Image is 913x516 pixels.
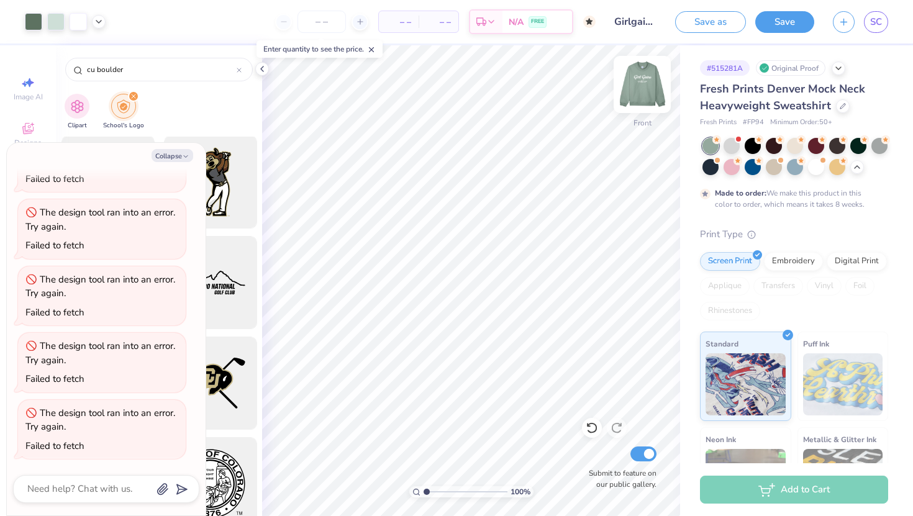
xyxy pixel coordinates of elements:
[25,340,175,366] div: The design tool ran into an error. Try again.
[634,117,652,129] div: Front
[617,60,667,109] img: Front
[700,117,737,128] span: Fresh Prints
[68,121,87,130] span: Clipart
[706,337,738,350] span: Standard
[743,117,764,128] span: # FP94
[25,239,84,251] div: Failed to fetch
[152,149,193,162] button: Collapse
[117,99,130,114] img: School's Logo Image
[511,486,530,497] span: 100 %
[706,433,736,446] span: Neon Ink
[582,468,656,490] label: Submit to feature on our public gallery.
[25,206,175,233] div: The design tool ran into an error. Try again.
[827,252,887,271] div: Digital Print
[103,94,144,130] div: filter for School's Logo
[257,40,383,58] div: Enter quantity to see the price.
[14,138,42,148] span: Designs
[25,373,84,385] div: Failed to fetch
[86,63,237,76] input: Try "WashU"
[386,16,411,29] span: – –
[715,188,868,210] div: We make this product in this color to order, which means it takes 8 weeks.
[14,92,43,102] span: Image AI
[864,11,888,33] a: SC
[605,9,666,34] input: Untitled Design
[25,173,84,185] div: Failed to fetch
[807,277,842,296] div: Vinyl
[803,353,883,415] img: Puff Ink
[25,440,84,452] div: Failed to fetch
[25,273,175,300] div: The design tool ran into an error. Try again.
[700,81,865,113] span: Fresh Prints Denver Mock Neck Heavyweight Sweatshirt
[103,94,144,130] button: filter button
[803,433,876,446] span: Metallic & Glitter Ink
[426,16,451,29] span: – –
[298,11,346,33] input: – –
[65,94,89,130] button: filter button
[65,94,89,130] div: filter for Clipart
[764,252,823,271] div: Embroidery
[803,337,829,350] span: Puff Ink
[25,407,175,433] div: The design tool ran into an error. Try again.
[103,121,144,130] span: School's Logo
[706,353,786,415] img: Standard
[870,15,882,29] span: SC
[715,188,766,198] strong: Made to order:
[531,17,544,26] span: FREE
[700,227,888,242] div: Print Type
[700,277,750,296] div: Applique
[700,302,760,320] div: Rhinestones
[756,60,825,76] div: Original Proof
[706,449,786,511] img: Neon Ink
[700,60,750,76] div: # 515281A
[509,16,524,29] span: N/A
[755,11,814,33] button: Save
[845,277,874,296] div: Foil
[25,306,84,319] div: Failed to fetch
[753,277,803,296] div: Transfers
[700,252,760,271] div: Screen Print
[70,99,84,114] img: Clipart Image
[803,449,883,511] img: Metallic & Glitter Ink
[770,117,832,128] span: Minimum Order: 50 +
[675,11,746,33] button: Save as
